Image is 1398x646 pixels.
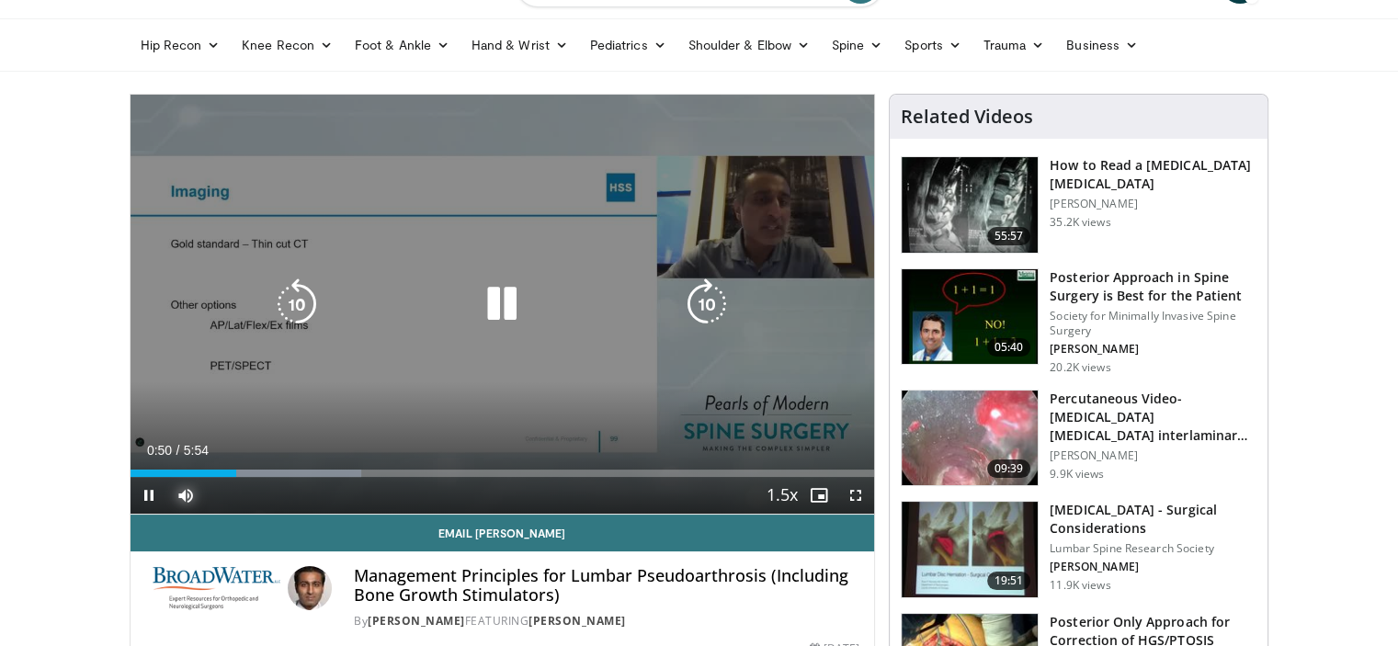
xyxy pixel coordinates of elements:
h3: Posterior Approach in Spine Surgery is Best for the Patient [1050,268,1256,305]
div: By FEATURING [354,613,859,629]
p: [PERSON_NAME] [1050,197,1256,211]
p: [PERSON_NAME] [1050,448,1256,463]
a: 09:39 Percutaneous Video-[MEDICAL_DATA] [MEDICAL_DATA] interlaminar L5-S1 (PELD) [PERSON_NAME] 9.... [901,390,1256,487]
span: 55:57 [987,227,1031,245]
h4: Related Videos [901,106,1033,128]
span: 5:54 [184,443,209,458]
button: Playback Rate [764,477,801,514]
button: Fullscreen [837,477,874,514]
button: Enable picture-in-picture mode [801,477,837,514]
a: Shoulder & Elbow [677,27,821,63]
h3: Percutaneous Video-[MEDICAL_DATA] [MEDICAL_DATA] interlaminar L5-S1 (PELD) [1050,390,1256,445]
img: 8fac1a79-a78b-4966-a978-874ddf9a9948.150x105_q85_crop-smart_upscale.jpg [902,391,1038,486]
a: 05:40 Posterior Approach in Spine Surgery is Best for the Patient Society for Minimally Invasive ... [901,268,1256,375]
div: Progress Bar [131,470,875,477]
a: Knee Recon [231,27,344,63]
img: BroadWater [145,566,281,610]
span: / [176,443,180,458]
p: 35.2K views [1050,215,1110,230]
button: Pause [131,477,167,514]
button: Mute [167,477,204,514]
img: b47c832f-d84e-4c5d-8811-00369440eda2.150x105_q85_crop-smart_upscale.jpg [902,157,1038,253]
p: 9.9K views [1050,467,1104,482]
p: [PERSON_NAME] [1050,342,1256,357]
h4: Management Principles for Lumbar Pseudoarthrosis (Including Bone Growth Stimulators) [354,566,859,606]
h3: How to Read a [MEDICAL_DATA] [MEDICAL_DATA] [1050,156,1256,193]
a: Foot & Ankle [344,27,460,63]
a: Business [1055,27,1149,63]
span: 0:50 [147,443,172,458]
a: 19:51 [MEDICAL_DATA] - Surgical Considerations Lumbar Spine Research Society [PERSON_NAME] 11.9K ... [901,501,1256,598]
a: Pediatrics [579,27,677,63]
a: Hip Recon [130,27,232,63]
a: [PERSON_NAME] [529,613,626,629]
span: 09:39 [987,459,1031,478]
a: Sports [893,27,972,63]
a: Hand & Wrist [460,27,579,63]
a: Spine [821,27,893,63]
span: 19:51 [987,572,1031,590]
a: Email [PERSON_NAME] [131,515,875,551]
img: Avatar [288,566,332,610]
img: 3b6f0384-b2b2-4baa-b997-2e524ebddc4b.150x105_q85_crop-smart_upscale.jpg [902,269,1038,365]
a: [PERSON_NAME] [368,613,465,629]
h3: [MEDICAL_DATA] - Surgical Considerations [1050,501,1256,538]
img: df977cbb-5756-427a-b13c-efcd69dcbbf0.150x105_q85_crop-smart_upscale.jpg [902,502,1038,597]
p: [PERSON_NAME] [1050,560,1256,574]
p: Lumbar Spine Research Society [1050,541,1256,556]
span: 05:40 [987,338,1031,357]
a: 55:57 How to Read a [MEDICAL_DATA] [MEDICAL_DATA] [PERSON_NAME] 35.2K views [901,156,1256,254]
p: Society for Minimally Invasive Spine Surgery [1050,309,1256,338]
a: Trauma [972,27,1056,63]
video-js: Video Player [131,95,875,515]
p: 11.9K views [1050,578,1110,593]
p: 20.2K views [1050,360,1110,375]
